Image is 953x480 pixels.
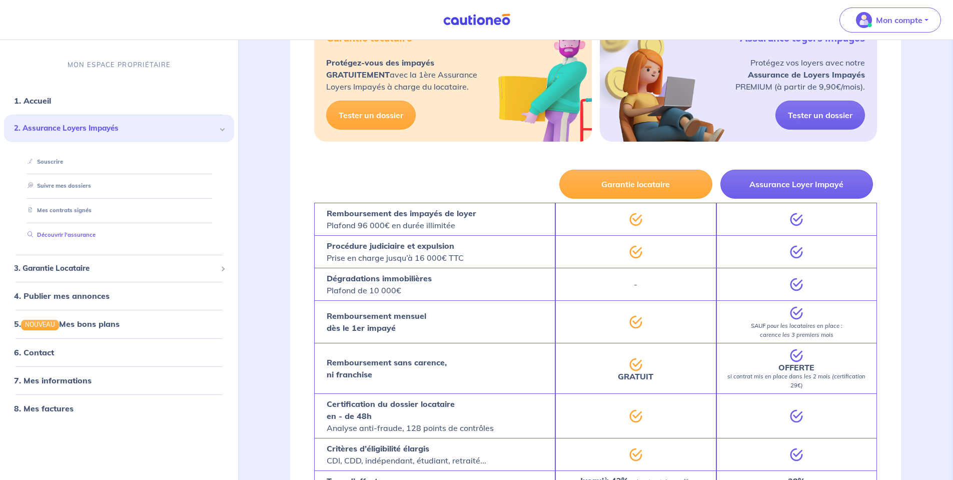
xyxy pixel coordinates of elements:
strong: Assurance de Loyers Impayés [748,70,865,80]
p: Plafond 96 000€ en durée illimitée [327,207,476,231]
span: 2. Assurance Loyers Impayés [14,123,217,134]
a: 5.NOUVEAUMes bons plans [14,319,120,329]
a: Tester un dossier [775,101,865,130]
p: Plafond de 10 000€ [327,272,432,296]
strong: Critères d’éligibilité élargis [327,443,429,453]
p: MON ESPACE PROPRIÉTAIRE [68,60,171,70]
h5: Assurance loyers impayés [740,33,865,45]
a: 4. Publier mes annonces [14,291,110,301]
h5: Garantie locataire [326,33,412,45]
button: illu_account_valid_menu.svgMon compte [839,8,941,33]
a: Mes contrats signés [24,207,92,214]
span: 3. Garantie Locataire [14,263,217,274]
div: 5.NOUVEAUMes bons plans [4,314,234,334]
strong: Remboursement des impayés de loyer [327,208,476,218]
a: Découvrir l'assurance [24,231,96,238]
div: Découvrir l'assurance [16,227,222,243]
p: Mon compte [876,14,922,26]
strong: Remboursement sans carence, ni franchise [327,357,447,379]
a: Souscrire [24,158,63,165]
div: 1. Accueil [4,91,234,111]
div: Suivre mes dossiers [16,178,222,194]
button: Garantie locataire [559,170,712,199]
em: si contrat mis en place dans les 2 mois (certification 29€) [727,373,865,389]
strong: GRATUIT [618,371,653,381]
div: 2. Assurance Loyers Impayés [4,115,234,142]
a: Tester un dossier [326,101,416,130]
em: SAUF pour les locataires en place : carence les 3 premiers mois [751,322,842,338]
strong: Certification du dossier locataire en - de 48h [327,399,455,421]
div: 8. Mes factures [4,398,234,418]
a: 1. Accueil [14,96,51,106]
div: Mes contrats signés [16,202,222,219]
p: Prise en charge jusqu’à 16 000€ TTC [327,240,464,264]
strong: Protégez-vous des impayés GRATUITEMENT [326,58,434,80]
img: illu_account_valid_menu.svg [856,12,872,28]
div: 4. Publier mes annonces [4,286,234,306]
p: CDI, CDD, indépendant, étudiant, retraité... [327,442,486,466]
div: Souscrire [16,154,222,170]
div: 6. Contact [4,342,234,362]
a: 6. Contact [14,347,54,357]
button: Assurance Loyer Impayé [720,170,873,199]
a: 7. Mes informations [14,375,92,385]
a: 8. Mes factures [14,403,74,413]
p: avec la 1ère Assurance Loyers Impayés à charge du locataire. [326,57,477,93]
div: 3. Garantie Locataire [4,259,234,278]
p: Protégez vos loyers avec notre PREMIUM (à partir de 9,90€/mois). [735,57,865,93]
p: Analyse anti-fraude, 128 points de contrôles [327,398,494,434]
strong: Procédure judiciaire et expulsion [327,241,454,251]
div: - [555,268,716,300]
a: Suivre mes dossiers [24,182,91,189]
strong: OFFERTE [778,362,814,372]
img: Cautioneo [439,14,514,26]
div: 7. Mes informations [4,370,234,390]
strong: Dégradations immobilières [327,273,432,283]
strong: Remboursement mensuel dès le 1er impayé [327,311,426,333]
